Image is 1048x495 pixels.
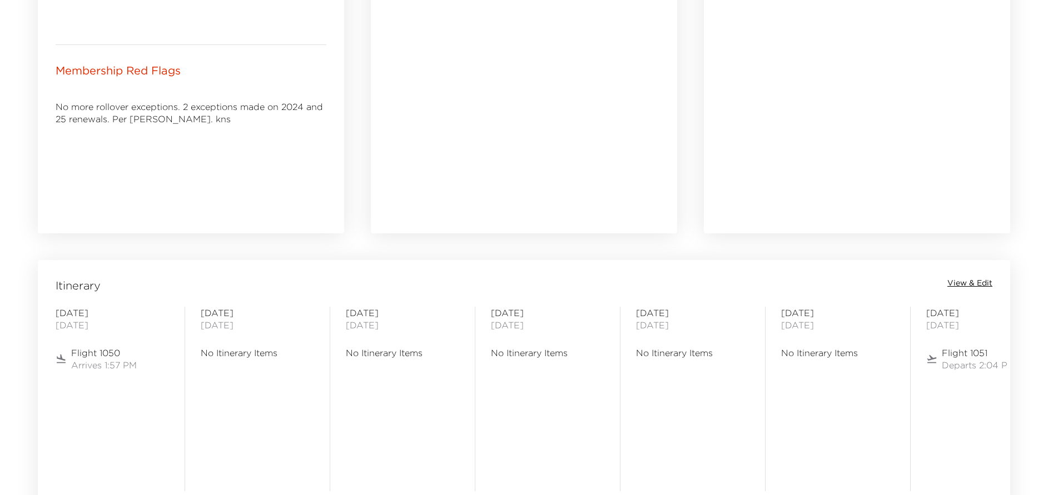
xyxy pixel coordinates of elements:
span: Flight 1051 [942,347,1015,359]
span: [DATE] [926,319,1040,331]
button: View & Edit [947,278,992,289]
span: [DATE] [926,307,1040,319]
span: [DATE] [781,307,895,319]
p: No more rollover exceptions. 2 exceptions made on 2024 and 25 renewals. Per [PERSON_NAME]. kns [56,101,326,126]
span: [DATE] [636,307,749,319]
p: Membership Red Flags [56,63,181,78]
span: [DATE] [201,319,314,331]
span: [DATE] [491,319,604,331]
span: [DATE] [56,319,169,331]
span: [DATE] [56,307,169,319]
span: No Itinerary Items [491,347,604,359]
span: [DATE] [491,307,604,319]
span: Departs 2:04 PM [942,359,1015,371]
span: Flight 1050 [71,347,137,359]
span: No Itinerary Items [201,347,314,359]
span: [DATE] [346,319,459,331]
span: [DATE] [781,319,895,331]
span: Arrives 1:57 PM [71,359,137,371]
span: Itinerary [56,278,101,293]
span: No Itinerary Items [346,347,459,359]
span: No Itinerary Items [636,347,749,359]
span: [DATE] [201,307,314,319]
span: [DATE] [346,307,459,319]
span: No Itinerary Items [781,347,895,359]
span: [DATE] [636,319,749,331]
